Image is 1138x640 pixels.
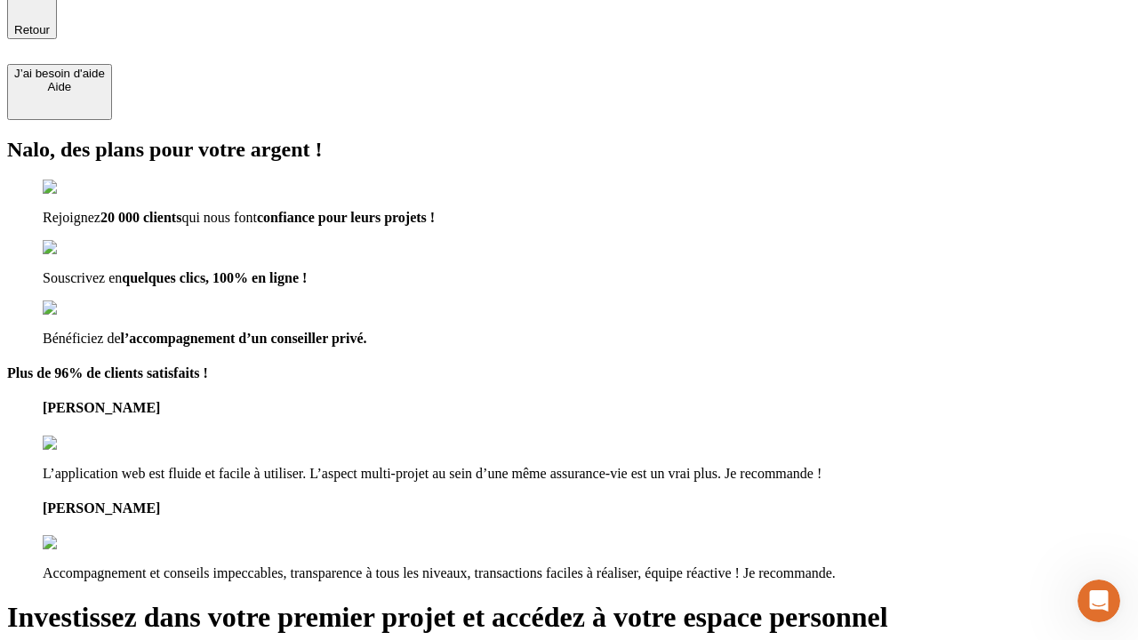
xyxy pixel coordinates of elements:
span: Souscrivez en [43,270,122,285]
div: Aide [14,80,105,93]
img: checkmark [43,180,119,196]
span: Retour [14,23,50,36]
img: reviews stars [43,436,131,452]
img: reviews stars [43,535,131,551]
span: Bénéficiez de [43,331,121,346]
h4: [PERSON_NAME] [43,400,1131,416]
h4: [PERSON_NAME] [43,500,1131,516]
span: confiance pour leurs projets ! [257,210,435,225]
span: 20 000 clients [100,210,182,225]
iframe: Intercom live chat [1078,580,1120,622]
span: Rejoignez [43,210,100,225]
img: checkmark [43,300,119,316]
h1: Investissez dans votre premier projet et accédez à votre espace personnel [7,601,1131,634]
div: J’ai besoin d'aide [14,67,105,80]
h4: Plus de 96% de clients satisfaits ! [7,365,1131,381]
span: qui nous font [181,210,256,225]
span: quelques clics, 100% en ligne ! [122,270,307,285]
p: Accompagnement et conseils impeccables, transparence à tous les niveaux, transactions faciles à r... [43,565,1131,581]
span: l’accompagnement d’un conseiller privé. [121,331,367,346]
img: checkmark [43,240,119,256]
button: J’ai besoin d'aideAide [7,64,112,120]
p: L’application web est fluide et facile à utiliser. L’aspect multi-projet au sein d’une même assur... [43,466,1131,482]
h2: Nalo, des plans pour votre argent ! [7,138,1131,162]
